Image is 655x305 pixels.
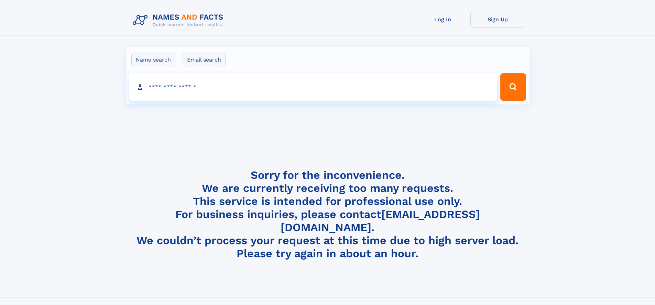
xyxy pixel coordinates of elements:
[281,208,480,234] a: [EMAIL_ADDRESS][DOMAIN_NAME]
[130,11,229,30] img: Logo Names and Facts
[470,11,525,28] a: Sign Up
[415,11,470,28] a: Log In
[183,53,226,67] label: Email search
[131,53,175,67] label: Name search
[500,73,526,101] button: Search Button
[129,73,498,101] input: search input
[130,168,525,260] h4: Sorry for the inconvenience. We are currently receiving too many requests. This service is intend...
